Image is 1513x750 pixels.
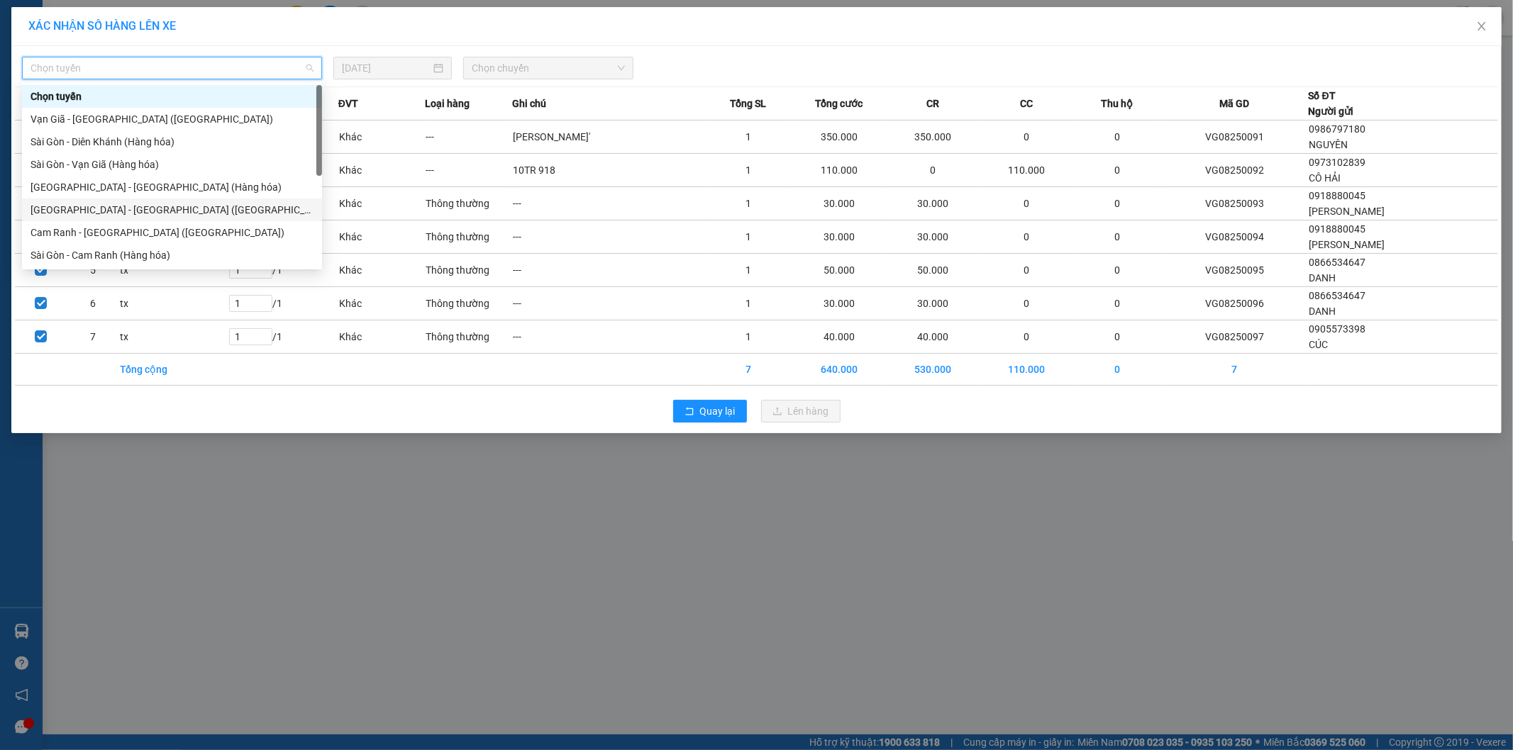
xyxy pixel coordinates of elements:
[1074,187,1161,220] td: 0
[425,121,512,154] td: ---
[512,154,705,187] td: 10TR 918
[22,244,322,267] div: Sài Gòn - Cam Ranh (Hàng hóa)
[31,134,314,150] div: Sài Gòn - Diên Khánh (Hàng hóa)
[730,96,766,111] span: Tổng SL
[22,198,322,221] div: Sài Gòn - Ninh Hòa (Hàng hóa)
[1160,254,1308,287] td: VG08250095
[792,187,886,220] td: 30.000
[1160,187,1308,220] td: VG08250093
[512,254,705,287] td: ---
[425,320,512,354] td: Thông thường
[512,187,705,220] td: ---
[11,91,54,106] span: Đã thu :
[1074,287,1161,320] td: 0
[11,89,113,106] div: 40.000
[22,221,322,244] div: Cam Ranh - Sài Gòn (Hàng Hóa)
[119,320,228,354] td: tx
[1101,96,1133,111] span: Thu hộ
[1309,257,1366,268] span: 0866534647
[980,254,1073,287] td: 0
[1309,172,1341,184] span: CÔ HẢI
[1309,323,1366,335] span: 0905573398
[792,354,886,386] td: 640.000
[425,254,512,287] td: Thông thường
[425,287,512,320] td: Thông thường
[425,96,470,111] span: Loại hàng
[425,187,512,220] td: Thông thường
[121,12,155,27] span: Nhận:
[512,320,705,354] td: ---
[28,19,176,33] span: XÁC NHẬN SỐ HÀNG LÊN XE
[886,320,980,354] td: 40.000
[886,121,980,154] td: 350.000
[22,108,322,130] div: Vạn Giã - Sài Gòn (Hàng hóa)
[980,287,1073,320] td: 0
[31,111,314,127] div: Vạn Giã - [GEOGRAPHIC_DATA] ([GEOGRAPHIC_DATA])
[31,225,314,240] div: Cam Ranh - [GEOGRAPHIC_DATA] ([GEOGRAPHIC_DATA])
[792,287,886,320] td: 30.000
[1309,339,1329,350] span: CÚC
[22,176,322,198] div: Ninh Hòa - Sài Gòn (Hàng hóa)
[31,57,314,79] span: Chọn tuyến
[67,320,120,354] td: 7
[119,354,228,386] td: Tổng cộng
[22,153,322,176] div: Sài Gòn - Vạn Giã (Hàng hóa)
[886,154,980,187] td: 0
[12,46,111,66] div: 0905573398
[792,121,886,154] td: 350.000
[980,354,1073,386] td: 110.000
[12,13,34,28] span: Gửi:
[1074,121,1161,154] td: 0
[31,89,314,104] div: Chọn tuyến
[121,44,235,61] div: CHI
[1160,287,1308,320] td: VG08250096
[1074,154,1161,187] td: 0
[228,287,338,320] td: / 1
[1309,123,1366,135] span: 0986797180
[512,220,705,254] td: ---
[980,154,1073,187] td: 110.000
[685,406,694,418] span: rollback
[705,320,792,354] td: 1
[1309,306,1336,317] span: DANH
[705,354,792,386] td: 7
[512,121,705,154] td: [PERSON_NAME]'
[792,220,886,254] td: 30.000
[119,287,228,320] td: tx
[342,60,431,76] input: 15/08/2025
[338,187,426,220] td: Khác
[1074,354,1161,386] td: 0
[1160,121,1308,154] td: VG08250091
[338,154,426,187] td: Khác
[512,287,705,320] td: ---
[338,320,426,354] td: Khác
[1160,320,1308,354] td: VG08250097
[12,12,111,29] div: Vạn Giã
[1219,96,1249,111] span: Mã GD
[338,96,358,111] span: ĐVT
[338,287,426,320] td: Khác
[228,320,338,354] td: / 1
[22,85,322,108] div: Chọn tuyến
[1309,239,1385,250] span: [PERSON_NAME]
[425,220,512,254] td: Thông thường
[1160,154,1308,187] td: VG08250092
[31,157,314,172] div: Sài Gòn - Vạn Giã (Hàng hóa)
[67,254,120,287] td: 5
[1309,223,1366,235] span: 0918880045
[705,121,792,154] td: 1
[1309,190,1366,201] span: 0918880045
[1020,96,1033,111] span: CC
[121,61,235,81] div: 0934180382
[31,179,314,195] div: [GEOGRAPHIC_DATA] - [GEOGRAPHIC_DATA] (Hàng hóa)
[1160,220,1308,254] td: VG08250094
[338,254,426,287] td: Khác
[926,96,939,111] span: CR
[119,254,228,287] td: tx
[886,187,980,220] td: 30.000
[705,187,792,220] td: 1
[472,57,625,79] span: Chọn chuyến
[673,400,747,422] button: rollbackQuay lại
[792,254,886,287] td: 50.000
[705,154,792,187] td: 1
